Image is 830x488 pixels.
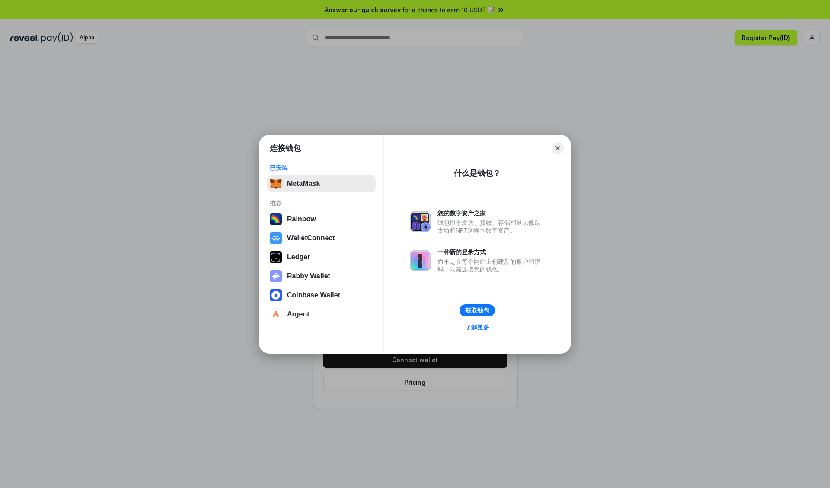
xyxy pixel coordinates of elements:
[270,270,282,282] img: svg+xml,%3Csvg%20xmlns%3D%22http%3A%2F%2Fwww.w3.org%2F2000%2Fsvg%22%20fill%3D%22none%22%20viewBox...
[267,287,376,304] button: Coinbase Wallet
[460,322,495,333] a: 了解更多
[437,209,545,217] div: 您的数字资产之家
[267,230,376,247] button: WalletConnect
[552,142,564,154] button: Close
[454,168,501,179] div: 什么是钱包？
[410,250,431,271] img: svg+xml,%3Csvg%20xmlns%3D%22http%3A%2F%2Fwww.w3.org%2F2000%2Fsvg%22%20fill%3D%22none%22%20viewBox...
[267,211,376,228] button: Rainbow
[465,323,489,331] div: 了解更多
[287,215,316,223] div: Rainbow
[270,308,282,320] img: svg+xml,%3Csvg%20width%3D%2228%22%20height%3D%2228%22%20viewBox%3D%220%200%2028%2028%22%20fill%3D...
[270,289,282,301] img: svg+xml,%3Csvg%20width%3D%2228%22%20height%3D%2228%22%20viewBox%3D%220%200%2028%2028%22%20fill%3D...
[270,213,282,225] img: svg+xml,%3Csvg%20width%3D%22120%22%20height%3D%22120%22%20viewBox%3D%220%200%20120%20120%22%20fil...
[437,219,545,234] div: 钱包用于发送、接收、存储和显示像以太坊和NFT这样的数字资产。
[287,180,320,188] div: MetaMask
[267,268,376,285] button: Rabby Wallet
[287,234,335,242] div: WalletConnect
[287,291,340,299] div: Coinbase Wallet
[270,251,282,263] img: svg+xml,%3Csvg%20xmlns%3D%22http%3A%2F%2Fwww.w3.org%2F2000%2Fsvg%22%20width%3D%2228%22%20height%3...
[270,143,301,153] h1: 连接钱包
[267,249,376,266] button: Ledger
[270,178,282,190] img: svg+xml,%3Csvg%20fill%3D%22none%22%20height%3D%2233%22%20viewBox%3D%220%200%2035%2033%22%20width%...
[287,272,330,280] div: Rabby Wallet
[270,199,373,207] div: 推荐
[465,306,489,314] div: 获取钱包
[437,258,545,273] div: 而不是在每个网站上创建新的账户和密码，只需连接您的钱包。
[287,310,310,318] div: Argent
[437,248,545,256] div: 一种新的登录方式
[270,164,373,172] div: 已安装
[270,232,282,244] img: svg+xml,%3Csvg%20width%3D%2228%22%20height%3D%2228%22%20viewBox%3D%220%200%2028%2028%22%20fill%3D...
[267,175,376,192] button: MetaMask
[410,211,431,232] img: svg+xml,%3Csvg%20xmlns%3D%22http%3A%2F%2Fwww.w3.org%2F2000%2Fsvg%22%20fill%3D%22none%22%20viewBox...
[460,304,495,316] button: 获取钱包
[267,306,376,323] button: Argent
[287,253,310,261] div: Ledger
